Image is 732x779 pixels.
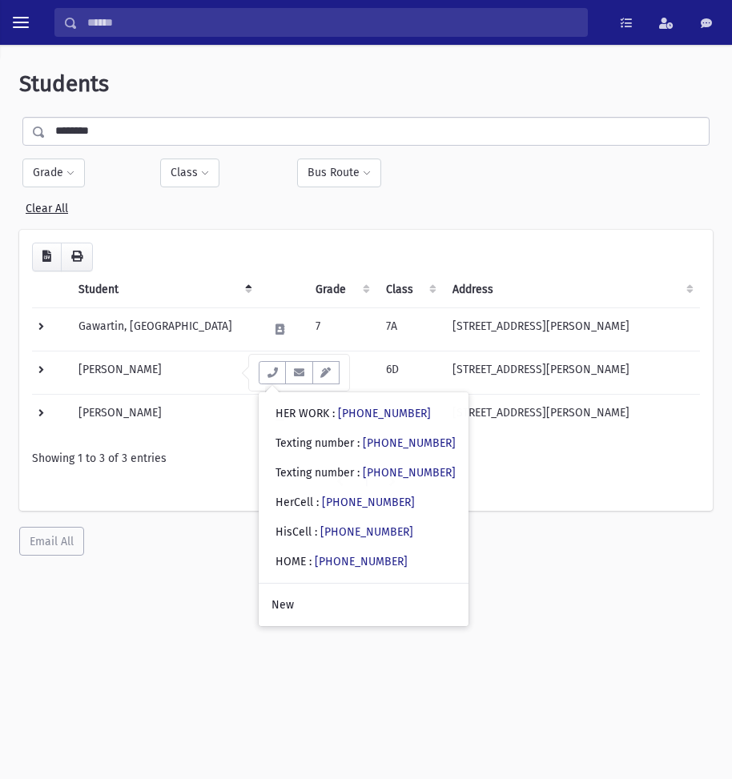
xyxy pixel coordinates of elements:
[32,450,700,467] div: Showing 1 to 3 of 3 entries
[276,524,413,540] div: HisCell
[320,525,413,539] a: [PHONE_NUMBER]
[61,243,93,271] button: Print
[306,351,376,394] td: 6
[376,271,444,308] th: Class: activate to sort column ascending
[357,466,360,480] span: :
[332,407,335,420] span: :
[6,8,35,37] button: toggle menu
[160,159,219,187] button: Class
[316,496,319,509] span: :
[32,243,62,271] button: CSV
[309,555,312,568] span: :
[443,394,700,437] td: [STREET_ADDRESS][PERSON_NAME]
[259,590,469,620] a: New
[357,436,360,450] span: :
[363,436,456,450] a: [PHONE_NUMBER]
[443,307,700,351] td: [STREET_ADDRESS][PERSON_NAME]
[19,70,109,97] span: Students
[322,496,415,509] a: [PHONE_NUMBER]
[338,407,431,420] a: [PHONE_NUMBER]
[443,351,700,394] td: [STREET_ADDRESS][PERSON_NAME]
[19,527,84,556] button: Email All
[69,271,259,308] th: Student: activate to sort column descending
[306,307,376,351] td: 7
[276,405,431,422] div: HER WORK
[276,464,456,481] div: Texting number
[312,361,340,384] button: Email Templates
[26,195,68,215] a: Clear All
[376,351,444,394] td: 6D
[297,159,381,187] button: Bus Route
[315,525,317,539] span: :
[376,307,444,351] td: 7A
[276,435,456,452] div: Texting number
[443,271,700,308] th: Address: activate to sort column ascending
[363,466,456,480] a: [PHONE_NUMBER]
[306,271,376,308] th: Grade: activate to sort column ascending
[315,555,408,568] a: [PHONE_NUMBER]
[69,394,259,437] td: [PERSON_NAME]
[78,8,587,37] input: Search
[69,307,259,351] td: Gawartin, [GEOGRAPHIC_DATA]
[22,159,85,187] button: Grade
[276,553,408,570] div: HOME
[69,351,259,394] td: [PERSON_NAME]
[276,494,415,511] div: HerCell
